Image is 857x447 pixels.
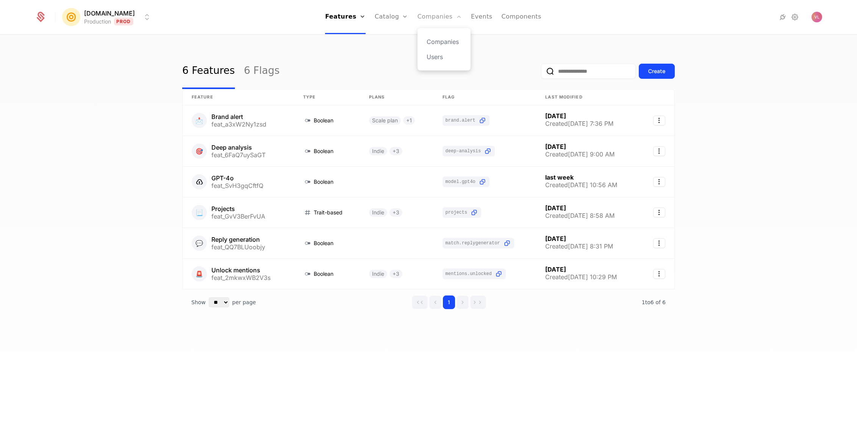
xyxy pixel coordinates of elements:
[653,177,665,187] button: Select action
[639,64,675,79] button: Create
[653,116,665,125] button: Select action
[642,299,666,305] span: 6
[443,295,455,309] button: Go to page 1
[457,295,469,309] button: Go to next page
[294,89,360,105] th: Type
[653,269,665,279] button: Select action
[412,295,428,309] button: Go to first page
[64,9,152,25] button: Select environment
[653,146,665,156] button: Select action
[427,37,461,46] a: Companies
[182,53,235,89] a: 6 Features
[191,299,206,306] span: Show
[536,89,640,105] th: Last Modified
[790,13,799,22] a: Settings
[232,299,256,306] span: per page
[62,8,80,26] img: Mention.click
[429,295,441,309] button: Go to previous page
[648,67,665,75] div: Create
[427,52,461,61] a: Users
[412,295,486,309] div: Page navigation
[114,18,133,25] span: Prod
[183,89,294,105] th: Feature
[812,12,822,22] img: Vlad Len
[642,299,662,305] span: 1 to 6 of
[84,9,135,18] span: [DOMAIN_NAME]
[244,53,280,89] a: 6 Flags
[778,13,787,22] a: Integrations
[812,12,822,22] button: Open user button
[182,289,675,315] div: Table pagination
[360,89,433,105] th: Plans
[209,297,229,307] select: Select page size
[470,295,486,309] button: Go to last page
[653,208,665,217] button: Select action
[84,18,111,25] div: Production
[433,89,536,105] th: Flag
[653,238,665,248] button: Select action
